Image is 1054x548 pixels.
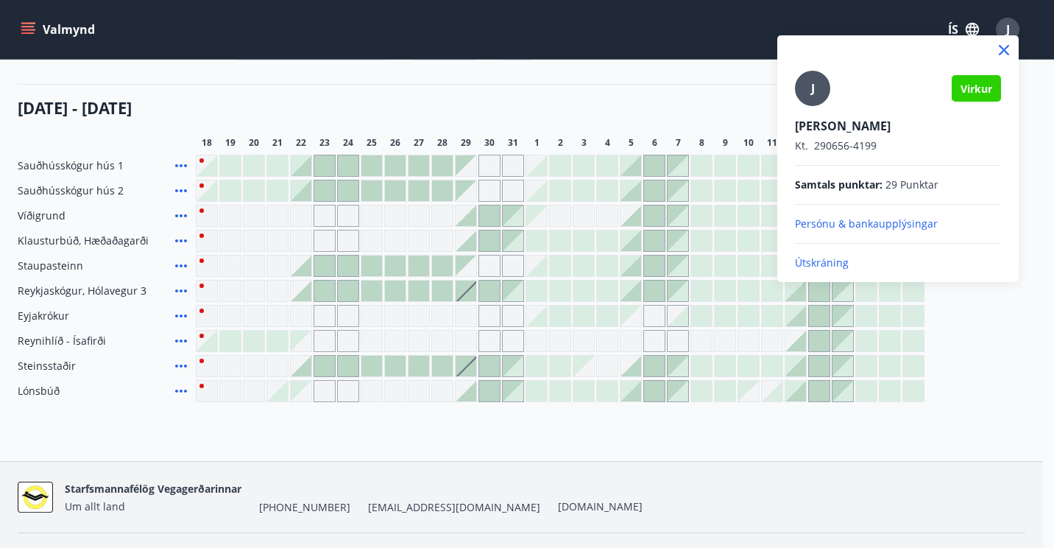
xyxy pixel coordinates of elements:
[795,138,1001,153] p: 290656-4199
[795,118,1001,134] p: [PERSON_NAME]
[795,256,1001,270] p: Útskráning
[795,217,1001,231] p: Persónu & bankaupplýsingar
[795,138,808,152] span: Kt.
[961,82,992,96] span: Virkur
[811,80,815,96] span: J
[795,178,883,192] span: Samtals punktar :
[885,178,938,192] span: 29 Punktar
